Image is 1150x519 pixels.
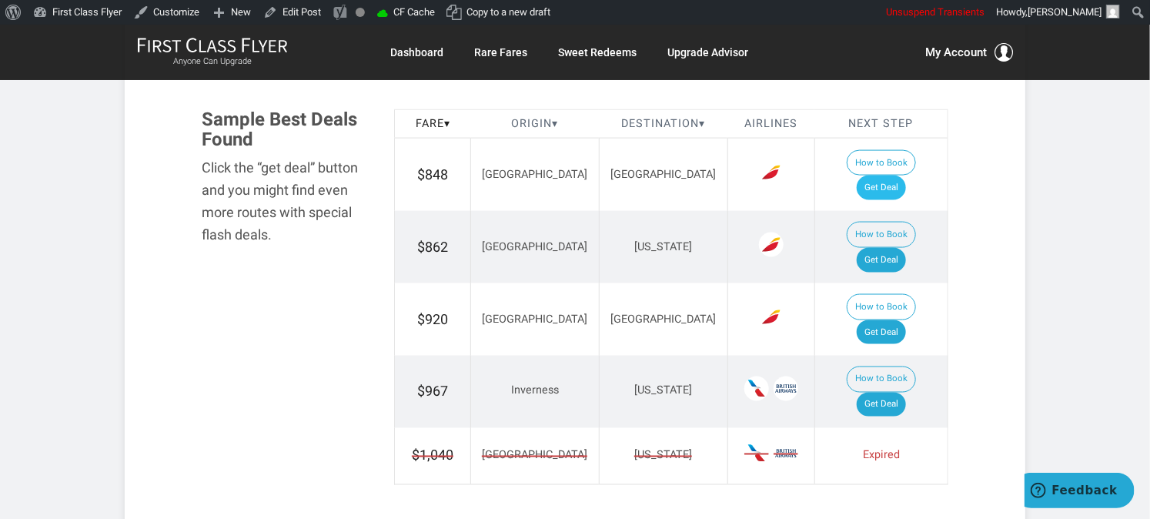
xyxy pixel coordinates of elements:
th: Airlines [727,109,814,139]
span: [PERSON_NAME] [1028,6,1102,18]
span: Expired [863,449,900,462]
span: Iberia [759,305,784,330]
span: American Airlines [744,377,769,401]
span: ▾ [552,117,558,130]
h3: Sample Best Deals Found [202,109,371,150]
span: [GEOGRAPHIC_DATA] [482,168,587,181]
a: Rare Fares [474,39,527,66]
button: How to Book [847,294,916,320]
a: Get Deal [857,320,906,345]
span: Inverness [511,384,559,397]
a: Get Deal [857,176,906,200]
span: [US_STATE] [634,384,692,397]
span: [GEOGRAPHIC_DATA] [482,448,587,464]
span: ▾ [699,117,705,130]
span: American Airlines [744,441,769,466]
span: British Airways [774,377,798,401]
button: How to Book [847,150,916,176]
button: My Account [925,43,1013,62]
a: Upgrade Advisor [667,39,748,66]
a: Get Deal [857,393,906,417]
button: How to Book [847,367,916,393]
th: Destination [599,109,727,139]
img: First Class Flyer [137,37,288,53]
span: Unsuspend Transients [886,6,985,18]
span: British Airways [774,441,798,466]
span: $862 [417,239,448,255]
span: [US_STATE] [634,240,692,253]
small: Anyone Can Upgrade [137,56,288,67]
a: Sweet Redeems [558,39,637,66]
span: Iberia [759,160,784,185]
span: $1,040 [412,446,453,466]
span: $848 [417,166,448,182]
span: [GEOGRAPHIC_DATA] [482,240,587,253]
iframe: Opens a widget where you can find more information [1025,473,1135,511]
span: My Account [925,43,987,62]
span: [GEOGRAPHIC_DATA] [610,168,716,181]
span: ▾ [444,117,450,130]
a: First Class FlyerAnyone Can Upgrade [137,37,288,68]
span: [GEOGRAPHIC_DATA] [482,313,587,326]
div: Click the “get deal” button and you might find even more routes with special flash deals. [202,157,371,246]
a: Get Deal [857,248,906,273]
span: $920 [417,311,448,327]
th: Next Step [814,109,948,139]
span: [GEOGRAPHIC_DATA] [610,313,716,326]
th: Origin [471,109,600,139]
span: [US_STATE] [634,448,692,464]
span: Iberia [759,233,784,257]
th: Fare [395,109,471,139]
button: How to Book [847,222,916,248]
span: $967 [417,383,448,400]
a: Dashboard [390,39,443,66]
